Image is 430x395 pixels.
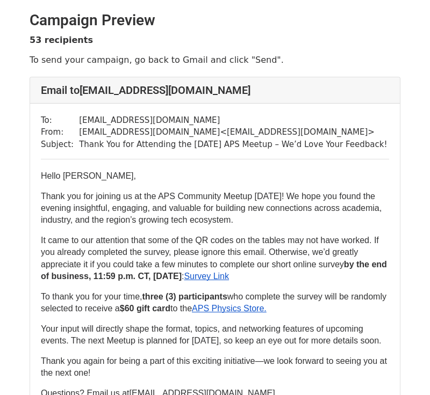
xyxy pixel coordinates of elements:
span: Hello [PERSON_NAME], [41,171,136,180]
span: three (3) participants [142,292,227,301]
span: It came to our attention that some of the QR codes on the tables may not have worked. If you alre... [41,236,381,268]
strong: 53 recipients [30,35,93,45]
a: Survey Link [184,271,229,281]
p: To send your campaign, go back to Gmail and click "Send". [30,54,400,65]
span: APS Physics Store. [192,304,267,313]
span: who complete the survey will be randomly selected to receive a [41,292,389,313]
span: : [182,272,184,281]
span: Your input will directly shape the format, topics, and networking features of upcoming events. Th... [41,324,382,345]
span: $60 gift card [120,304,170,313]
span: to the [170,304,192,313]
td: From: [41,126,79,138]
a: APS Physics Store. [192,303,267,313]
h4: Email to [EMAIL_ADDRESS][DOMAIN_NAME] [41,84,389,97]
span: by the end of business, 11:59 p.m. CT, [DATE] [41,260,389,281]
span: To thank you for your time, [41,292,142,301]
span: Thank you again for being a part of this exciting initiative—we look forward to seeing you at the... [41,356,389,377]
td: [EMAIL_ADDRESS][DOMAIN_NAME] < [EMAIL_ADDRESS][DOMAIN_NAME] > [79,126,387,138]
td: [EMAIL_ADDRESS][DOMAIN_NAME] [79,114,387,127]
td: Thank You for Attending the [DATE] APS Meetup – We’d Love Your Feedback! [79,138,387,151]
span: Thank you for joining us at the APS Community Meetup [DATE]! We hope you found the evening insigh... [41,192,384,224]
td: Subject: [41,138,79,151]
h2: Campaign Preview [30,11,400,30]
td: To: [41,114,79,127]
span: Survey Link [184,272,229,281]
